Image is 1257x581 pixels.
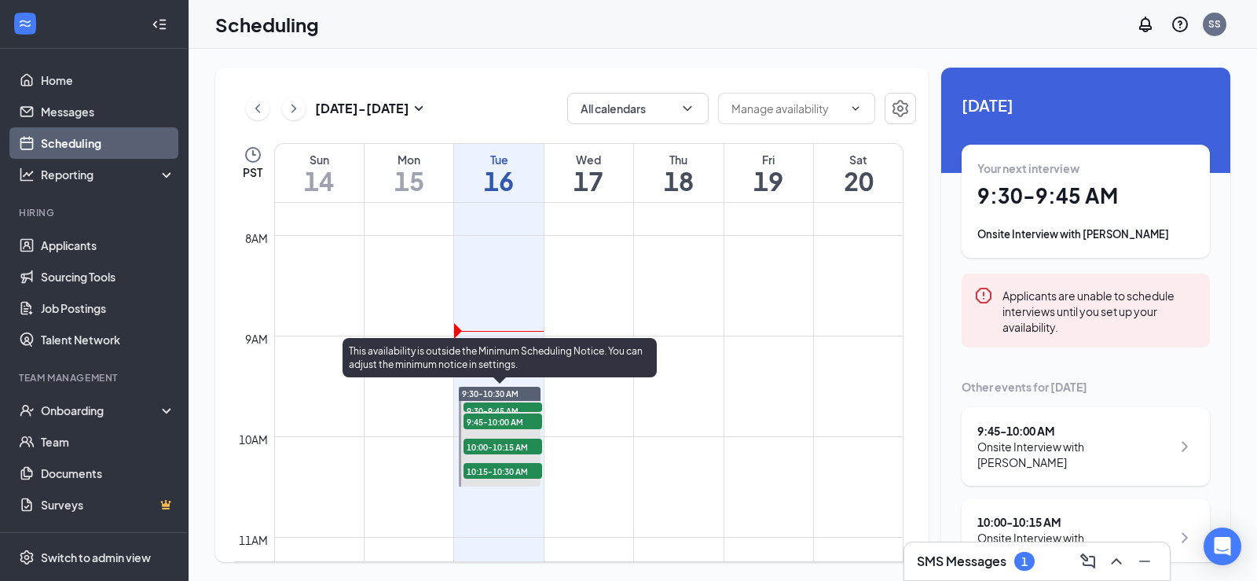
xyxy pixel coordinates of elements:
[464,414,542,429] span: 9:45-10:00 AM
[885,93,916,124] button: Settings
[246,97,269,120] button: ChevronLeft
[41,261,175,292] a: Sourcing Tools
[19,167,35,182] svg: Analysis
[977,160,1194,176] div: Your next interview
[634,167,723,194] h1: 18
[409,99,428,118] svg: SmallChevronDown
[814,152,903,167] div: Sat
[962,379,1210,395] div: Other events for [DATE]
[464,403,542,418] span: 9:30-9:45 AM
[41,458,175,489] a: Documents
[544,152,633,167] div: Wed
[1175,437,1194,456] svg: ChevronRight
[462,388,519,399] span: 9:30-10:30 AM
[464,439,542,454] span: 10:00-10:15 AM
[814,167,903,194] h1: 20
[544,167,633,194] h1: 17
[41,64,175,96] a: Home
[454,152,543,167] div: Tue
[215,11,319,38] h1: Scheduling
[724,144,813,202] a: September 19, 2025
[286,99,302,118] svg: ChevronRight
[1021,555,1028,568] div: 1
[1104,549,1129,574] button: ChevronUp
[1204,528,1241,565] div: Open Intercom Messenger
[1079,552,1098,571] svg: ComposeMessage
[977,182,1194,209] h1: 9:30 - 9:45 AM
[634,152,723,167] div: Thu
[365,144,453,202] a: September 15, 2025
[250,99,266,118] svg: ChevronLeft
[243,164,262,180] span: PST
[977,439,1171,470] div: Onsite Interview with [PERSON_NAME]
[282,97,306,120] button: ChevronRight
[1175,528,1194,547] svg: ChevronRight
[315,100,409,117] h3: [DATE] - [DATE]
[41,230,175,261] a: Applicants
[1002,286,1197,335] div: Applicants are unable to schedule interviews until you set up your availability.
[977,514,1171,530] div: 10:00 - 10:15 AM
[544,144,633,202] a: September 17, 2025
[19,371,172,384] div: Team Management
[1132,549,1157,574] button: Minimize
[275,152,364,167] div: Sun
[41,167,176,182] div: Reporting
[19,403,35,418] svg: UserCheck
[974,286,993,305] svg: Error
[244,145,262,164] svg: Clock
[41,96,175,127] a: Messages
[977,530,1171,561] div: Onsite Interview with [PERSON_NAME]
[275,144,364,202] a: September 14, 2025
[365,167,453,194] h1: 15
[680,101,695,116] svg: ChevronDown
[962,93,1210,117] span: [DATE]
[1076,549,1101,574] button: ComposeMessage
[1136,15,1155,34] svg: Notifications
[242,230,271,247] div: 8am
[41,550,151,565] div: Switch to admin view
[917,553,1006,570] h3: SMS Messages
[464,463,542,479] span: 10:15-10:30 AM
[1171,15,1189,34] svg: QuestionInfo
[849,102,862,115] svg: ChevronDown
[1107,552,1126,571] svg: ChevronUp
[242,330,271,347] div: 9am
[724,167,813,194] h1: 19
[236,531,271,549] div: 11am
[152,17,167,32] svg: Collapse
[1135,552,1154,571] svg: Minimize
[891,99,910,118] svg: Settings
[41,292,175,324] a: Job Postings
[454,144,543,202] a: September 16, 2025
[275,167,364,194] h1: 14
[977,423,1171,439] div: 9:45 - 10:00 AM
[454,167,543,194] h1: 16
[634,144,723,202] a: September 18, 2025
[236,431,271,448] div: 10am
[814,144,903,202] a: September 20, 2025
[19,206,172,219] div: Hiring
[343,338,657,377] div: This availability is outside the Minimum Scheduling Notice. You can adjust the minimum notice in ...
[41,403,162,418] div: Onboarding
[41,426,175,458] a: Team
[41,127,175,159] a: Scheduling
[977,226,1194,242] div: Onsite Interview with [PERSON_NAME]
[41,489,175,520] a: SurveysCrown
[17,16,33,31] svg: WorkstreamLogo
[731,100,843,117] input: Manage availability
[724,152,813,167] div: Fri
[41,324,175,355] a: Talent Network
[19,550,35,565] svg: Settings
[1208,17,1221,31] div: SS
[567,93,709,124] button: All calendarsChevronDown
[365,152,453,167] div: Mon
